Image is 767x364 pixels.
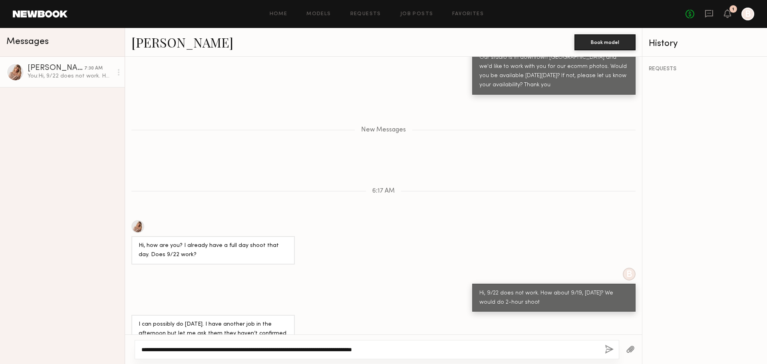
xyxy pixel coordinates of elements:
div: Hello Weronika, my name is [PERSON_NAME] from and the why, women's contemporary clothing company,... [479,26,628,90]
div: [PERSON_NAME] [28,64,84,72]
a: Models [306,12,331,17]
a: Home [270,12,288,17]
div: 7:30 AM [84,65,103,72]
span: 6:17 AM [372,188,395,195]
div: Hi, how are you? I already have a full day shoot that day. Does 9/22 work? [139,241,288,260]
a: Favorites [452,12,484,17]
div: I can possibly do [DATE]. I have another job in the afternoon but let me ask them they haven’t co... [139,320,288,348]
span: Messages [6,37,49,46]
a: [PERSON_NAME] [131,34,233,51]
a: Job Posts [400,12,433,17]
div: History [649,39,761,48]
a: Requests [350,12,381,17]
span: New Messages [361,127,406,133]
div: 1 [732,7,734,12]
button: Book model [574,34,636,50]
div: You: Hi, 9/22 does not work. How about 9/19, [DATE]? We would do 2-hour shoot [28,72,113,80]
a: B [741,8,754,20]
a: Book model [574,38,636,45]
div: REQUESTS [649,66,761,72]
div: Hi, 9/22 does not work. How about 9/19, [DATE]? We would do 2-hour shoot [479,289,628,307]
